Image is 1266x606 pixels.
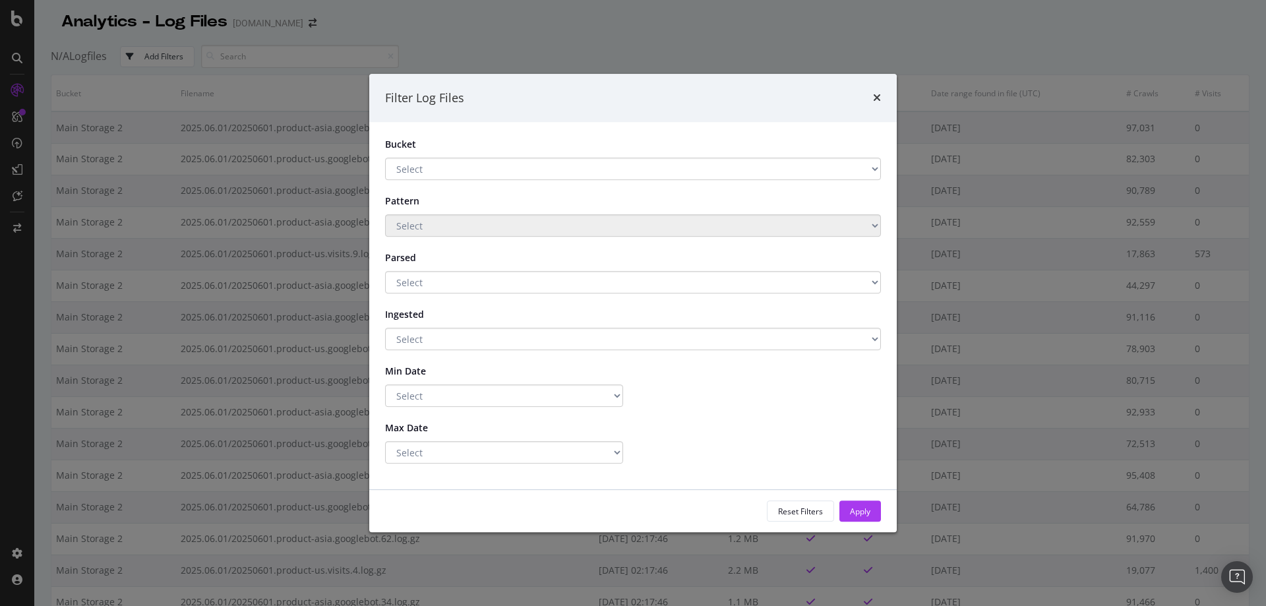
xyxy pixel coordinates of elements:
[385,214,881,237] select: You must select a bucket to filter on pattern
[369,74,897,533] div: modal
[375,360,461,378] label: Min Date
[850,506,870,517] div: Apply
[1221,561,1253,593] div: Open Intercom Messenger
[385,90,464,107] div: Filter Log Files
[375,247,461,264] label: Parsed
[375,303,461,321] label: Ingested
[375,417,461,435] label: Max Date
[873,90,881,107] div: times
[375,190,461,208] label: Pattern
[767,500,834,522] button: Reset Filters
[375,138,461,151] label: Bucket
[839,500,881,522] button: Apply
[778,506,823,517] div: Reset Filters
